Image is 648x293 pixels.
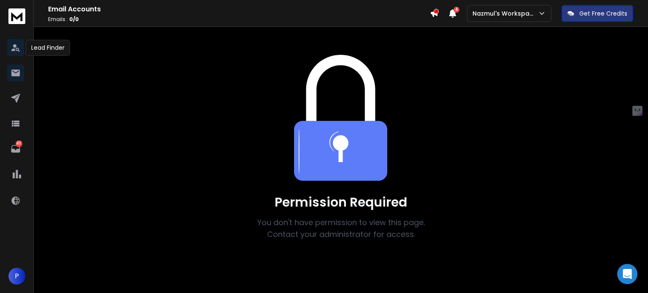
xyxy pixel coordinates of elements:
[16,140,22,147] p: 411
[93,50,142,55] div: Keywords by Traffic
[13,13,20,20] img: logo_orange.svg
[562,5,633,22] button: Get Free Credits
[84,49,91,56] img: tab_keywords_by_traffic_grey.svg
[579,9,627,18] p: Get Free Credits
[22,22,60,29] div: Domain: [URL]
[26,40,70,56] div: Lead Finder
[24,13,41,20] div: v 4.0.25
[294,55,388,181] img: Team collaboration
[617,264,637,284] div: Open Intercom Messenger
[454,7,459,13] span: 4
[32,50,76,55] div: Domain Overview
[8,268,25,285] button: P
[246,195,435,210] h1: Permission Required
[23,49,30,56] img: tab_domain_overview_orange.svg
[8,8,25,24] img: logo
[48,16,430,23] p: Emails :
[69,16,79,23] span: 0 / 0
[472,9,538,18] p: Nazmul's Workspace
[13,22,20,29] img: website_grey.svg
[48,4,430,14] h1: Email Accounts
[246,217,435,240] p: You don't have permission to view this page. Contact your administrator for access.
[7,140,24,157] a: 411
